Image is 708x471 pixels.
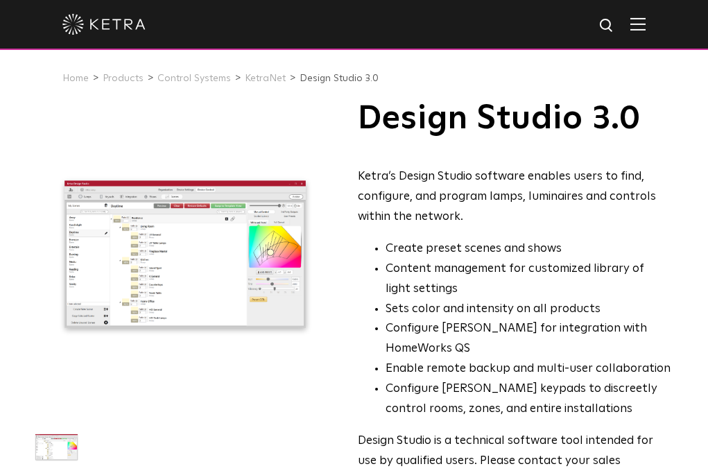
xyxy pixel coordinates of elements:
div: Ketra’s Design Studio software enables users to find, configure, and program lamps, luminaires an... [358,167,671,228]
li: Content management for customized library of light settings [386,259,671,300]
li: Create preset scenes and shows [386,239,671,259]
a: Products [103,74,144,83]
img: ketra-logo-2019-white [62,14,146,35]
img: search icon [598,17,616,35]
h1: Design Studio 3.0 [358,101,671,136]
a: Control Systems [157,74,231,83]
li: Sets color and intensity on all products [386,300,671,320]
a: Design Studio 3.0 [300,74,379,83]
li: Configure [PERSON_NAME] for integration with HomeWorks QS [386,319,671,359]
img: Hamburger%20Nav.svg [630,17,646,31]
a: KetraNet [245,74,286,83]
li: Enable remote backup and multi-user collaboration [386,359,671,379]
a: Home [62,74,89,83]
li: Configure [PERSON_NAME] keypads to discreetly control rooms, zones, and entire installations [386,379,671,420]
